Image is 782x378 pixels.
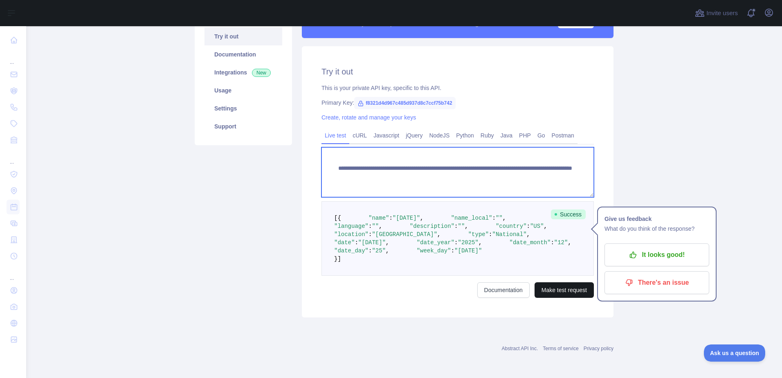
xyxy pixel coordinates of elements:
[321,84,594,92] div: This is your private API key, specific to this API.
[372,223,379,229] span: ""
[454,223,458,229] span: :
[477,129,497,142] a: Ruby
[204,63,282,81] a: Integrations New
[337,256,341,262] span: ]
[426,129,453,142] a: NodeJS
[604,271,709,294] button: There's an issue
[451,248,454,254] span: :
[468,231,489,238] span: "type"
[551,209,586,219] span: Success
[354,97,456,109] span: f8321d4d967c485d937d8c7ccf75b742
[369,215,389,221] span: "name"
[479,239,482,246] span: ,
[544,223,547,229] span: ,
[393,215,420,221] span: "[DATE]"
[372,248,386,254] span: "25"
[453,129,477,142] a: Python
[451,215,492,221] span: "name_local"
[477,282,530,298] a: Documentation
[420,215,423,221] span: ,
[548,129,578,142] a: Postman
[204,45,282,63] a: Documentation
[410,223,454,229] span: "description"
[502,346,538,351] a: Abstract API Inc.
[530,223,544,229] span: "US"
[458,239,479,246] span: "2025"
[496,215,503,221] span: ""
[543,346,578,351] a: Terms of service
[611,248,703,262] p: It looks good!
[7,149,20,165] div: ...
[204,117,282,135] a: Support
[516,129,534,142] a: PHP
[321,99,594,107] div: Primary Key:
[527,231,530,238] span: ,
[252,69,271,77] span: New
[604,214,709,224] h1: Give us feedback
[496,223,527,229] span: "country"
[372,231,437,238] span: "[GEOGRAPHIC_DATA]"
[369,223,372,229] span: :
[458,223,465,229] span: ""
[204,27,282,45] a: Try it out
[535,282,594,298] button: Make test request
[454,248,482,254] span: "[DATE]"
[503,215,506,221] span: ,
[465,223,468,229] span: ,
[334,231,369,238] span: "location"
[7,49,20,65] div: ...
[358,239,386,246] span: "[DATE]"
[386,248,389,254] span: ,
[417,239,454,246] span: "date_year"
[604,224,709,234] p: What do you think of the response?
[704,344,766,362] iframe: Toggle Customer Support
[510,239,551,246] span: "date_month"
[402,129,426,142] a: jQuery
[334,223,369,229] span: "language"
[204,81,282,99] a: Usage
[337,215,341,221] span: {
[489,231,492,238] span: :
[321,114,416,121] a: Create, rotate and manage your keys
[706,9,738,18] span: Invite users
[554,239,568,246] span: "12"
[604,243,709,266] button: It looks good!
[551,239,554,246] span: :
[492,215,496,221] span: :
[527,223,530,229] span: :
[417,248,451,254] span: "week_day"
[437,231,440,238] span: ,
[568,239,571,246] span: ,
[369,231,372,238] span: :
[386,239,389,246] span: ,
[379,223,382,229] span: ,
[370,129,402,142] a: Javascript
[321,129,349,142] a: Live test
[369,248,372,254] span: :
[321,66,594,77] h2: Try it out
[454,239,458,246] span: :
[389,215,392,221] span: :
[492,231,527,238] span: "National"
[334,239,355,246] span: "date"
[349,129,370,142] a: cURL
[334,256,337,262] span: }
[7,265,20,281] div: ...
[204,99,282,117] a: Settings
[334,215,337,221] span: [
[497,129,516,142] a: Java
[611,276,703,290] p: There's an issue
[693,7,739,20] button: Invite users
[334,248,369,254] span: "date_day"
[584,346,613,351] a: Privacy policy
[534,129,548,142] a: Go
[355,239,358,246] span: :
